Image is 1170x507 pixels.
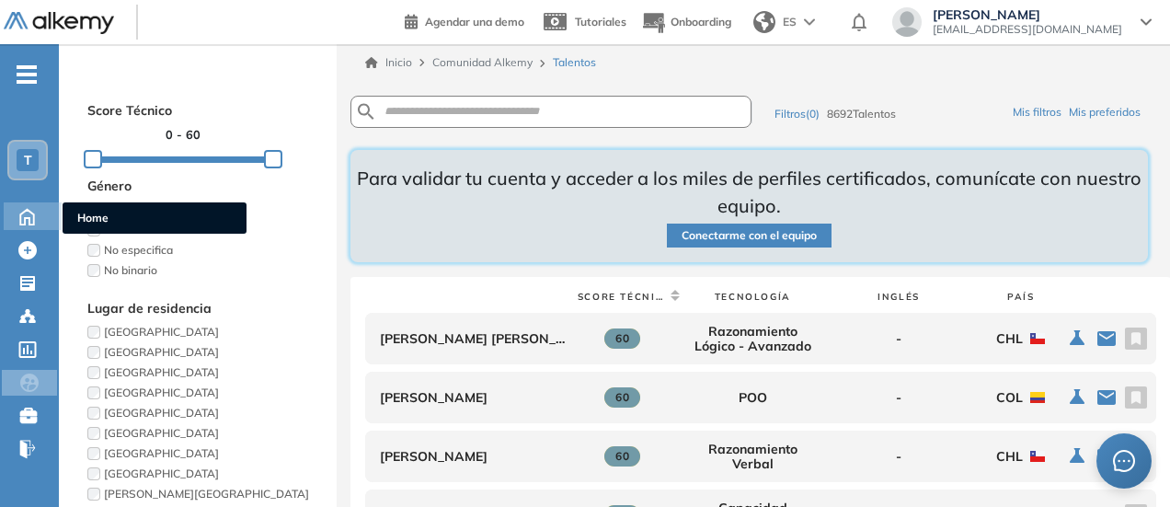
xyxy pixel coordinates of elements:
[87,344,323,361] label: [GEOGRAPHIC_DATA]
[87,405,323,421] label: [GEOGRAPHIC_DATA]
[933,7,1122,22] span: [PERSON_NAME]
[838,449,959,464] div: -
[87,324,323,340] label: [GEOGRAPHIC_DATA]
[1062,381,1095,414] button: Seleccione la evaluación activa
[432,55,533,69] span: Comunidad Alkemy
[1013,104,1061,121] div: Mis filtros
[1095,328,1118,350] img: Icono de email
[365,431,1156,482] div: [PERSON_NAME]60Razonamiento Verbal-CHLCHLSeleccione la evaluación activaIcono de email
[1062,322,1095,355] button: Seleccione la evaluación activa
[1075,379,1141,416] div: Seleccione la evaluación activaIcono de email
[578,292,668,303] span: Score técnico
[827,107,896,121] span: 8692 Talentos
[933,22,1122,37] span: [EMAIL_ADDRESS][DOMAIN_NAME]
[1007,292,1034,303] span: País
[804,18,815,26] img: arrow
[1069,104,1141,121] div: Mis preferidos
[1095,445,1118,467] img: Icono de email
[553,54,596,71] span: Talentos
[87,242,323,259] label: No especifica
[838,390,959,405] div: -
[753,11,775,33] img: world
[1030,392,1045,403] img: COL
[838,331,959,346] div: -
[365,54,412,71] a: Inicio
[715,292,791,303] span: Tecnología
[692,324,813,353] span: Razonamiento Lógico - Avanzado
[380,330,599,347] a: [PERSON_NAME] [PERSON_NAME]
[380,448,487,465] a: [PERSON_NAME]
[4,12,114,35] img: Logo
[604,328,640,349] span: 60
[1030,333,1045,344] img: CHL
[1113,450,1135,472] span: message
[996,390,1023,405] span: COL
[877,292,920,303] span: Inglés
[87,445,323,462] label: [GEOGRAPHIC_DATA]
[87,466,323,482] label: [GEOGRAPHIC_DATA]
[996,331,1023,346] span: CHL
[425,15,524,29] span: Agendar una demo
[739,390,767,405] span: POO
[87,103,323,119] h6: Score Técnico
[774,107,820,121] span: Filtros(0)
[575,15,626,29] span: Tutoriales
[604,446,640,467] span: 60
[667,224,832,248] button: Conectarme con el equipo
[1013,104,1069,121] button: Mis filtros
[1030,451,1045,462] img: CHL
[1069,104,1148,121] button: Mis preferidos
[380,389,487,406] a: [PERSON_NAME]
[87,425,323,442] label: [GEOGRAPHIC_DATA]
[783,14,797,30] span: ES
[405,9,524,31] a: Agendar una demo
[604,387,640,408] span: 60
[87,385,323,401] label: [GEOGRAPHIC_DATA]
[87,364,323,381] label: [GEOGRAPHIC_DATA]
[87,262,323,279] label: No binario
[692,442,813,471] span: Razonamiento Verbal
[17,73,37,76] i: -
[355,100,377,123] img: search icon
[641,3,731,42] button: Onboarding
[166,127,201,142] span: 0 - 60
[1075,320,1141,357] div: Seleccione la evaluación activaIcono de email
[365,372,1156,423] div: [PERSON_NAME]60POO-COLCOLSeleccione la evaluación activaIcono de email
[24,153,32,167] span: T
[87,301,323,317] h6: Lugar de residencia
[77,210,232,226] span: Home
[1095,386,1118,409] img: Icono de email
[1075,438,1141,475] div: Seleccione la evaluación activaIcono de email
[350,165,1148,220] p: Para validar tu cuenta y acceder a los miles de perfiles certificados, comunícate con nuestro equ...
[996,449,1023,464] span: CHL
[87,486,323,502] label: [PERSON_NAME][GEOGRAPHIC_DATA]
[671,15,731,29] span: Onboarding
[1062,440,1095,473] button: Seleccione la evaluación activa
[365,313,1156,364] div: [PERSON_NAME] [PERSON_NAME]60Razonamiento Lógico - Avanzado-CHLCHLSeleccione la evaluación activa...
[87,179,323,194] h6: Género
